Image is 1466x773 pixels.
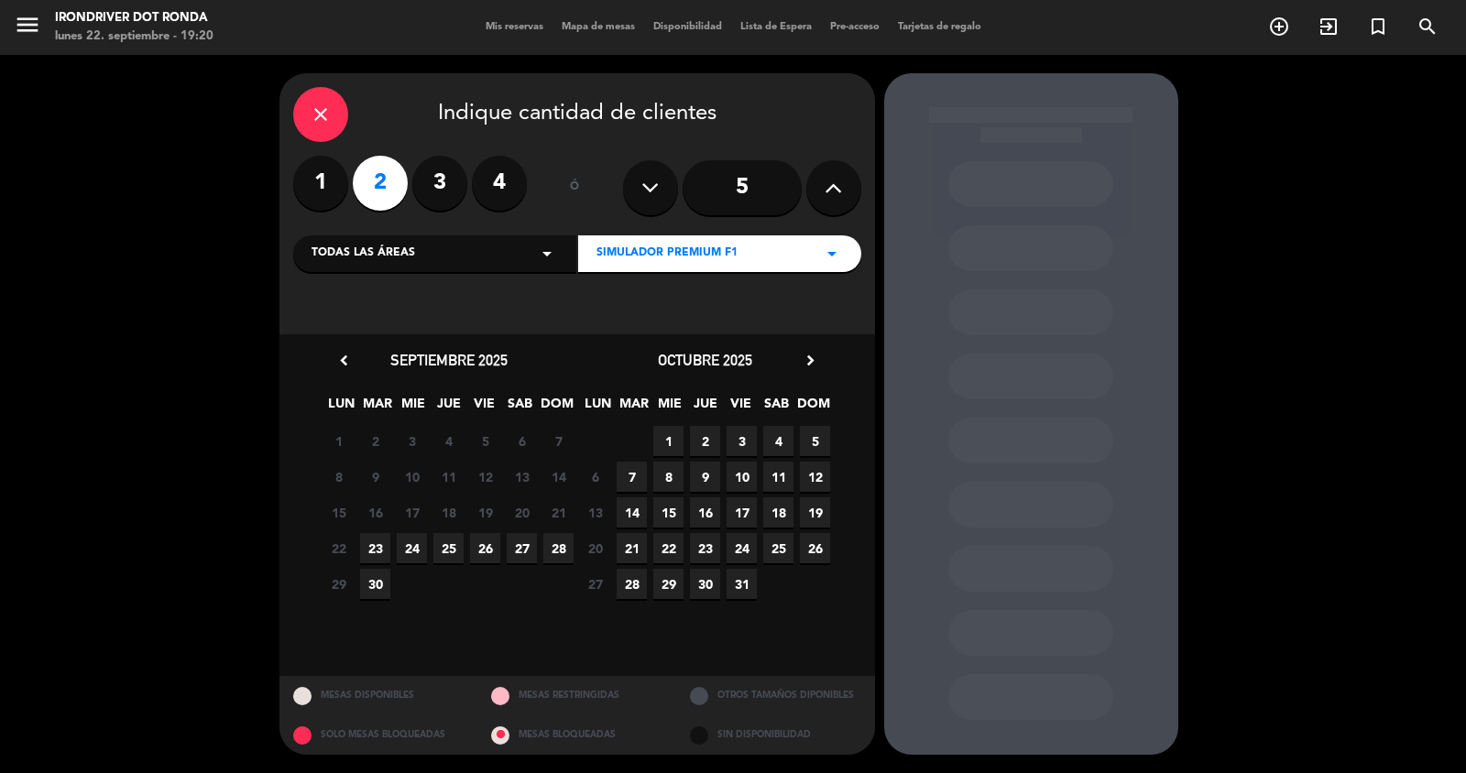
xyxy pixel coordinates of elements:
[14,11,41,45] button: menu
[727,426,757,456] span: 3
[477,715,676,755] div: MESAS BLOQUEADAS
[323,426,354,456] span: 1
[360,462,390,492] span: 9
[731,22,821,32] span: Lista de Espera
[323,569,354,599] span: 29
[690,569,720,599] span: 30
[477,676,676,715] div: MESAS RESTRINGIDAS
[761,393,792,423] span: SAB
[507,426,537,456] span: 6
[618,393,649,423] span: MAR
[507,497,537,528] span: 20
[360,426,390,456] span: 2
[14,11,41,38] i: menu
[1268,16,1290,38] i: add_circle_outline
[390,351,508,369] span: septiembre 2025
[763,426,793,456] span: 4
[323,497,354,528] span: 15
[727,462,757,492] span: 10
[433,393,464,423] span: JUE
[644,22,731,32] span: Disponibilidad
[334,351,354,370] i: chevron_left
[397,426,427,456] span: 3
[433,533,464,563] span: 25
[658,351,752,369] span: octubre 2025
[800,462,830,492] span: 12
[360,533,390,563] span: 23
[763,497,793,528] span: 18
[653,533,684,563] span: 22
[654,393,684,423] span: MIE
[470,462,500,492] span: 12
[763,462,793,492] span: 11
[412,156,467,211] label: 3
[353,156,408,211] label: 2
[470,497,500,528] span: 19
[279,715,478,755] div: SOLO MESAS BLOQUEADAS
[360,497,390,528] span: 16
[580,569,610,599] span: 27
[580,533,610,563] span: 20
[1318,16,1340,38] i: exit_to_app
[801,351,820,370] i: chevron_right
[397,462,427,492] span: 10
[323,462,354,492] span: 8
[800,533,830,563] span: 26
[653,569,684,599] span: 29
[617,497,647,528] span: 14
[310,103,332,125] i: close
[580,462,610,492] span: 6
[543,533,574,563] span: 28
[889,22,990,32] span: Tarjetas de regalo
[583,393,613,423] span: LUN
[800,426,830,456] span: 5
[690,393,720,423] span: JUE
[552,22,644,32] span: Mapa de mesas
[293,87,861,142] div: Indique cantidad de clientes
[617,533,647,563] span: 21
[726,393,756,423] span: VIE
[507,462,537,492] span: 13
[653,426,684,456] span: 1
[727,533,757,563] span: 24
[727,569,757,599] span: 31
[360,569,390,599] span: 30
[433,462,464,492] span: 11
[653,497,684,528] span: 15
[676,676,875,715] div: OTROS TAMAÑOS DIPONIBLES
[676,715,875,755] div: SIN DISPONIBILIDAD
[1367,16,1389,38] i: turned_in_not
[326,393,356,423] span: LUN
[312,245,415,263] span: Todas las áreas
[763,533,793,563] span: 25
[362,393,392,423] span: MAR
[545,156,605,220] div: ó
[323,533,354,563] span: 22
[433,497,464,528] span: 18
[541,393,571,423] span: DOM
[507,533,537,563] span: 27
[797,393,827,423] span: DOM
[55,9,213,27] div: Irondriver Dot Ronda
[617,569,647,599] span: 28
[543,462,574,492] span: 14
[279,676,478,715] div: MESAS DISPONIBLES
[1417,16,1439,38] i: search
[653,462,684,492] span: 8
[470,426,500,456] span: 5
[543,497,574,528] span: 21
[397,533,427,563] span: 24
[580,497,610,528] span: 13
[397,497,427,528] span: 17
[293,156,348,211] label: 1
[821,243,843,265] i: arrow_drop_down
[690,462,720,492] span: 9
[469,393,499,423] span: VIE
[690,533,720,563] span: 23
[821,22,889,32] span: Pre-acceso
[800,497,830,528] span: 19
[543,426,574,456] span: 7
[55,27,213,46] div: lunes 22. septiembre - 19:20
[505,393,535,423] span: SAB
[476,22,552,32] span: Mis reservas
